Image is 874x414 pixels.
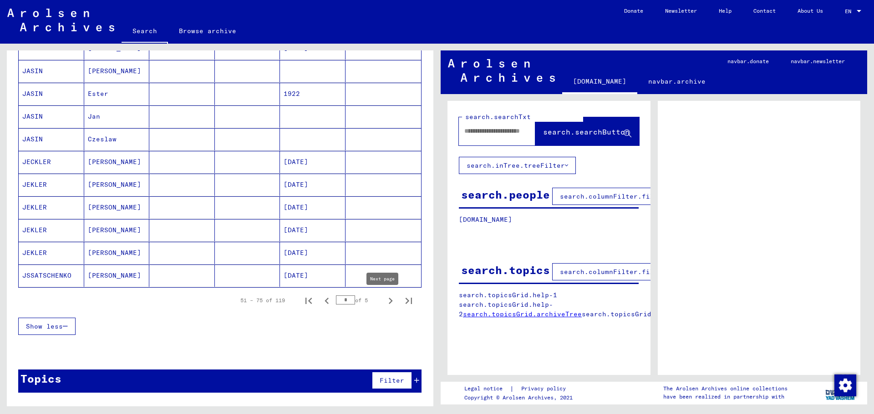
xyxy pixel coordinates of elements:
[19,105,84,128] mat-cell: JASIN
[84,105,150,128] mat-cell: Jan
[400,291,418,309] button: Last page
[562,70,637,94] a: [DOMAIN_NAME]
[280,83,346,105] mat-cell: 1922
[84,60,150,82] mat-cell: [PERSON_NAME]
[552,188,674,205] button: search.columnFilter.filter
[663,384,788,393] p: The Arolsen Archives online collections
[716,50,780,72] a: navbar.donate
[318,291,336,309] button: Previous page
[280,174,346,196] mat-cell: [DATE]
[560,192,666,200] span: search.columnFilter.filter
[464,384,577,394] div: |
[84,83,150,105] mat-cell: Ester
[465,113,531,121] mat-label: search.searchTxt
[84,219,150,241] mat-cell: [PERSON_NAME]
[461,262,550,278] div: search.topics
[26,322,63,330] span: Show less
[240,296,285,304] div: 51 – 75 of 119
[834,374,856,396] div: Change consent
[19,174,84,196] mat-cell: JEKLER
[84,174,150,196] mat-cell: [PERSON_NAME]
[823,381,858,404] img: yv_logo.png
[20,370,61,387] div: Topics
[19,219,84,241] mat-cell: JEKLER
[19,242,84,264] mat-cell: JEKLER
[19,128,84,150] mat-cell: JASIN
[280,242,346,264] mat-cell: [DATE]
[461,186,550,203] div: search.people
[381,291,400,309] button: Next page
[336,296,381,304] div: of 5
[19,196,84,219] mat-cell: JEKLER
[464,394,577,402] p: Copyright © Arolsen Archives, 2021
[84,196,150,219] mat-cell: [PERSON_NAME]
[448,59,555,82] img: Arolsen_neg.svg
[663,393,788,401] p: have been realized in partnership with
[84,264,150,287] mat-cell: [PERSON_NAME]
[19,264,84,287] mat-cell: JSSATSCHENKO
[168,20,247,42] a: Browse archive
[552,263,674,280] button: search.columnFilter.filter
[464,384,510,394] a: Legal notice
[280,219,346,241] mat-cell: [DATE]
[122,20,168,44] a: Search
[300,291,318,309] button: First page
[463,310,582,318] a: search.topicsGrid.archiveTree
[280,151,346,173] mat-cell: [DATE]
[845,8,855,15] span: EN
[543,127,630,136] span: search.searchButton
[459,290,639,319] p: search.topicsGrid.help-1 search.topicsGrid.help-2 search.topicsGrid.manually.
[18,318,76,335] button: Show less
[84,128,150,150] mat-cell: Czeslaw
[535,117,639,145] button: search.searchButton
[637,70,716,92] a: navbar.archive
[19,83,84,105] mat-cell: JASIN
[84,242,150,264] mat-cell: [PERSON_NAME]
[19,151,84,173] mat-cell: JECKLER
[380,376,404,384] span: Filter
[560,268,666,276] span: search.columnFilter.filter
[514,384,577,394] a: Privacy policy
[459,215,639,224] p: [DOMAIN_NAME]
[19,60,84,82] mat-cell: JASIN
[372,372,412,389] button: Filter
[7,9,114,31] img: Arolsen_neg.svg
[834,374,856,396] img: Change consent
[84,151,150,173] mat-cell: [PERSON_NAME]
[280,264,346,287] mat-cell: [DATE]
[459,157,576,174] button: search.inTree.treeFilter
[280,196,346,219] mat-cell: [DATE]
[780,50,856,72] a: navbar.newsletter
